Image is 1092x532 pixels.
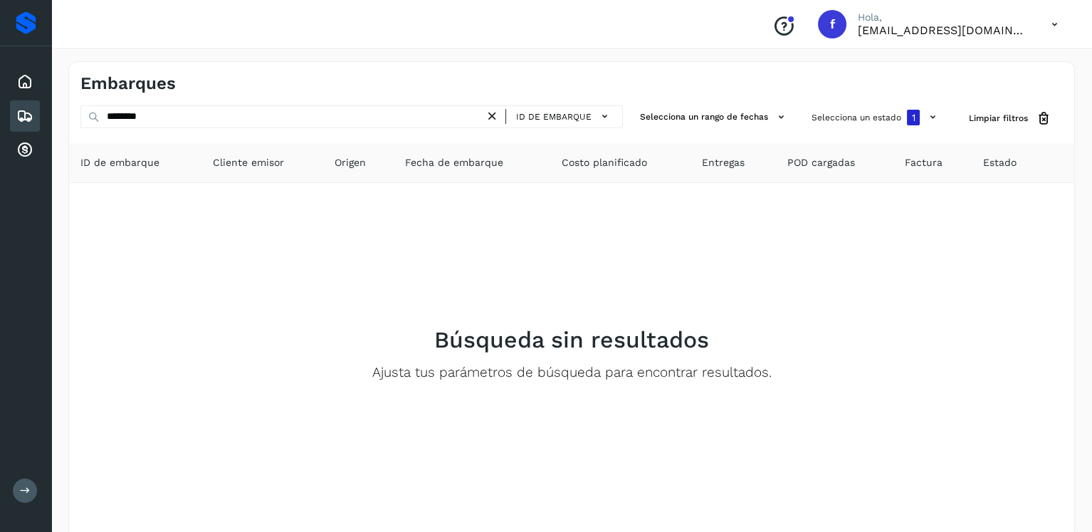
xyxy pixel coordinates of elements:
span: ID de embarque [516,110,592,123]
span: Fecha de embarque [405,155,503,170]
span: Origen [335,155,366,170]
span: Limpiar filtros [969,112,1028,125]
span: Factura [905,155,943,170]
button: ID de embarque [512,106,616,127]
button: Limpiar filtros [957,105,1063,132]
span: POD cargadas [787,155,855,170]
span: Costo planificado [562,155,647,170]
button: Selecciona un rango de fechas [634,105,794,129]
span: ID de embarque [80,155,159,170]
h2: Búsqueda sin resultados [434,326,709,353]
div: Cuentas por cobrar [10,135,40,166]
p: facturacion@expresssanjavier.com [858,24,1029,37]
span: Cliente emisor [213,155,284,170]
p: Ajusta tus parámetros de búsqueda para encontrar resultados. [372,365,772,381]
h4: Embarques [80,73,176,94]
div: Embarques [10,100,40,132]
button: Selecciona un estado1 [806,105,946,130]
span: Entregas [702,155,745,170]
span: Estado [983,155,1017,170]
div: Inicio [10,66,40,98]
p: Hola, [858,11,1029,24]
span: 1 [912,113,915,122]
